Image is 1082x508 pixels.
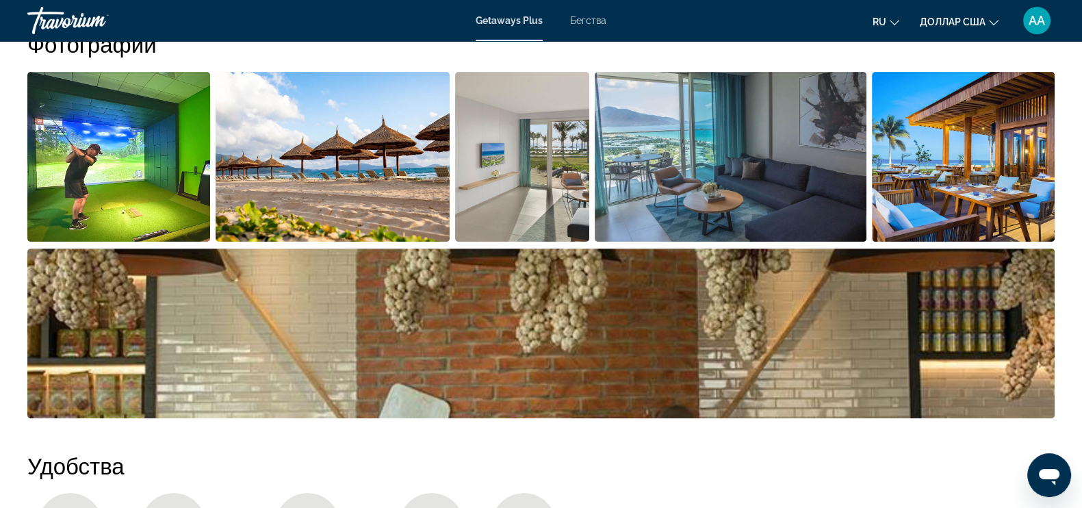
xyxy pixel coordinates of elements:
button: Открыть полноэкранный слайдер изображений [216,71,450,242]
button: Открыть полноэкранный слайдер изображений [595,71,866,242]
a: Травориум [27,3,164,38]
button: Меню пользователя [1019,6,1055,35]
button: Открыть полноэкранный слайдер изображений [872,71,1055,242]
button: Открыть полноэкранный слайдер изображений [27,71,210,242]
button: Открыть полноэкранный слайдер изображений [455,71,590,242]
font: ru [873,16,886,27]
button: Изменить язык [873,12,899,31]
font: АА [1029,13,1045,27]
a: Getaways Plus [476,15,543,26]
button: Открыть полноэкранный слайдер изображений [27,248,1055,419]
font: Фотографии [27,30,157,58]
button: Изменить валюту [920,12,999,31]
font: Удобства [27,452,125,479]
iframe: Кнопка запуска окна обмена сообщениями [1027,453,1071,497]
a: Бегства [570,15,606,26]
font: доллар США [920,16,986,27]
